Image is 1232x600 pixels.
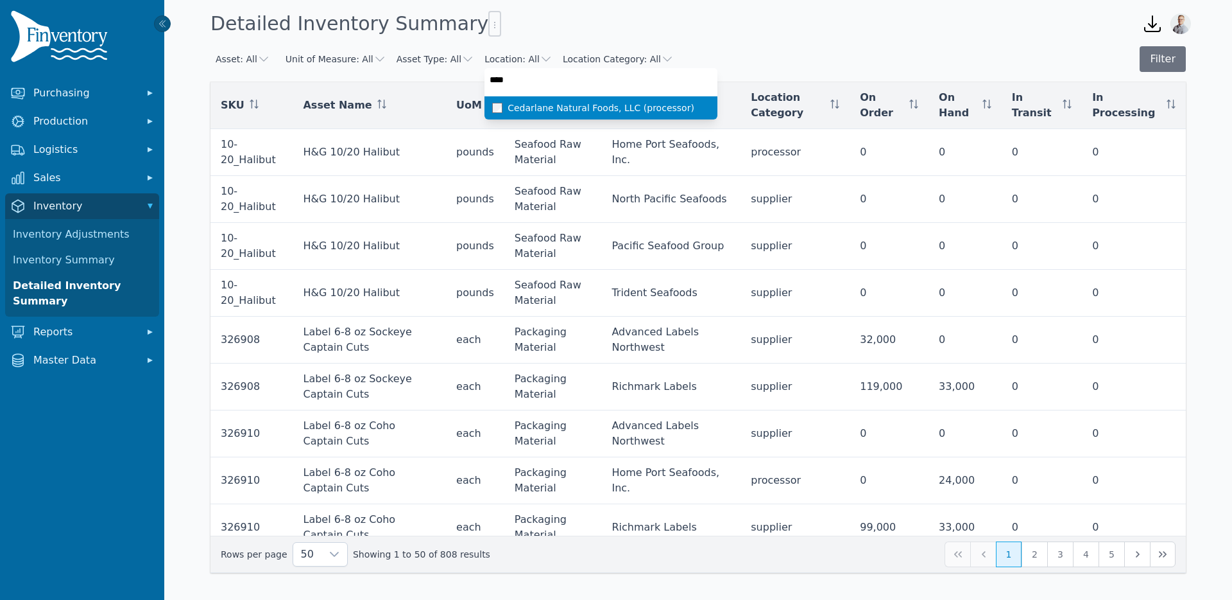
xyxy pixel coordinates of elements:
div: 33,000 [939,520,991,535]
td: each [446,364,504,410]
td: Seafood Raw Material [504,223,602,270]
span: Logistics [33,142,136,157]
td: Seafood Raw Material [504,129,602,176]
div: 0 [1012,473,1072,488]
span: Location Category [751,90,825,121]
div: 0 [1092,145,1176,160]
button: Page 5 [1099,542,1124,567]
td: Richmark Labels [601,504,740,551]
button: Page 4 [1073,542,1099,567]
td: Advanced Labels Northwest [601,317,740,364]
span: Sales [33,170,136,186]
td: Packaging Material [504,457,602,504]
a: Inventory Adjustments [8,222,157,247]
td: Label 6-8 oz Coho Captain Cuts [293,457,446,504]
div: 0 [939,145,991,160]
div: 0 [1092,191,1176,207]
td: North Pacific Seafoods [601,176,740,223]
span: Inventory [33,199,136,214]
div: 0 [1012,520,1072,535]
div: 0 [860,473,918,488]
td: pounds [446,129,504,176]
td: each [446,317,504,364]
td: Pacific Seafood Group [601,223,740,270]
div: 0 [860,145,918,160]
div: 0 [860,238,918,254]
span: Showing 1 to 50 of 808 results [353,548,490,561]
div: 0 [1012,379,1072,394]
td: supplier [740,364,850,410]
div: 0 [860,191,918,207]
span: Cedarlane Natural Foods, LLC (processor) [508,101,694,114]
td: 326910 [210,410,293,457]
button: Last Page [1150,542,1176,567]
div: 0 [1092,332,1176,348]
div: 119,000 [860,379,918,394]
span: Rows per page [293,543,321,566]
td: pounds [446,223,504,270]
div: 0 [1092,379,1176,394]
button: Page 3 [1047,542,1073,567]
td: pounds [446,270,504,317]
button: Location: All [484,53,552,66]
span: UoM [456,98,482,113]
img: Finventory [10,10,113,67]
div: 32,000 [860,332,918,348]
button: Inventory [5,193,159,219]
td: Packaging Material [504,317,602,364]
td: each [446,504,504,551]
div: 0 [860,285,918,301]
ul: Location: All [484,96,717,119]
div: 24,000 [939,473,991,488]
span: In Transit [1012,90,1057,121]
td: supplier [740,317,850,364]
button: Unit of Measure: All [286,53,386,66]
button: Logistics [5,137,159,163]
td: Advanced Labels Northwest [601,410,740,457]
button: Master Data [5,348,159,373]
div: 0 [1012,145,1072,160]
div: 0 [1092,238,1176,254]
div: 0 [1012,191,1072,207]
button: Page 1 [996,542,1022,567]
button: Page 2 [1022,542,1047,567]
div: 0 [1092,426,1176,441]
td: processor [740,457,850,504]
td: supplier [740,410,850,457]
span: Master Data [33,353,136,368]
span: Purchasing [33,85,136,101]
td: Packaging Material [504,504,602,551]
div: 0 [860,426,918,441]
td: Packaging Material [504,364,602,410]
button: Asset: All [216,53,270,66]
td: Seafood Raw Material [504,176,602,223]
a: Inventory Summary [8,247,157,273]
button: Filter [1140,46,1186,72]
h1: Detailed Inventory Summary [210,11,501,37]
button: Purchasing [5,80,159,106]
td: 326908 [210,364,293,410]
td: supplier [740,504,850,551]
td: 326908 [210,317,293,364]
div: 0 [1092,520,1176,535]
td: Packaging Material [504,410,602,457]
td: supplier [740,176,850,223]
button: Asset Type: All [397,53,474,66]
div: 0 [939,191,991,207]
td: each [446,457,504,504]
td: Label 6-8 oz Coho Captain Cuts [293,504,446,551]
td: H&G 10/20 Halibut [293,129,446,176]
input: Location: All [484,68,717,91]
td: 326910 [210,504,293,551]
td: Home Port Seafoods, Inc. [601,457,740,504]
span: Production [33,114,136,129]
div: 0 [1012,426,1072,441]
td: 10-20_Halibut [210,270,293,317]
div: 0 [939,238,991,254]
td: pounds [446,176,504,223]
td: Richmark Labels [601,364,740,410]
div: 0 [1092,285,1176,301]
span: SKU [221,98,244,113]
div: 33,000 [939,379,991,394]
button: Next Page [1124,542,1150,567]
